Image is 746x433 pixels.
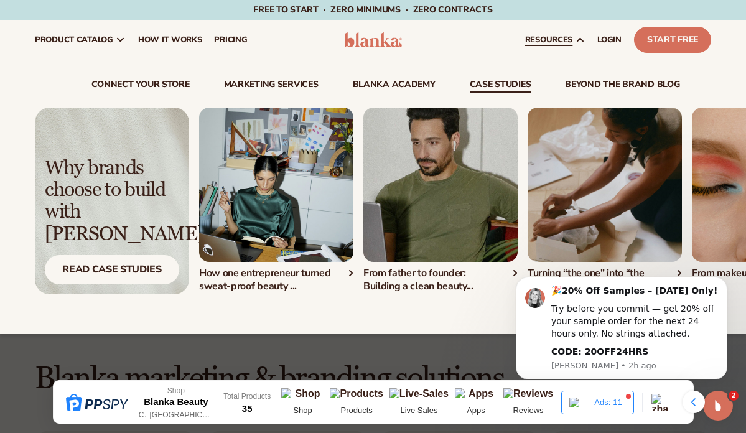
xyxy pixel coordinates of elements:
span: pricing [214,35,247,45]
span: LOGIN [597,35,622,45]
a: case studies [470,80,531,93]
a: Person packaging an order in a box. Turning “the one” into “the many” [528,108,682,293]
div: 3 / 4 [528,108,682,293]
a: Marketing services [224,80,319,93]
iframe: Intercom notifications message [497,266,746,387]
div: Why brands choose to build with [PERSON_NAME] [45,157,179,245]
a: Light background with shadow. Why brands choose to build with [PERSON_NAME] Read Case Studies [35,108,189,294]
span: Free to start · ZERO minimums · ZERO contracts [253,4,492,16]
div: From father to founder: Building a clean beauty... [363,267,518,293]
span: product catalog [35,35,113,45]
a: resources [519,20,591,60]
img: logo [344,32,403,47]
a: connect your store [91,80,190,93]
img: Man holding tablet on couch. [363,108,518,262]
a: How It Works [132,20,208,60]
a: Man holding tablet on couch. From father to founder: Building a clean beauty... [363,108,518,293]
div: Read Case Studies [45,255,179,284]
a: Start Free [634,27,711,53]
a: LOGIN [591,20,628,60]
div: 2 / 4 [363,108,518,293]
a: product catalog [29,20,132,60]
a: beyond the brand blog [565,80,679,93]
img: Light background with shadow. [35,108,189,294]
iframe: Intercom live chat [703,391,733,421]
img: Female in office. [199,108,353,262]
div: How one entrepreneur turned sweat-proof beauty ... [199,267,353,293]
div: 1 / 4 [199,108,353,293]
span: 2 [729,391,739,401]
span: How It Works [138,35,202,45]
a: Female in office. How one entrepreneur turned sweat-proof beauty ... [199,108,353,293]
img: Person packaging an order in a box. [528,108,682,262]
a: pricing [208,20,253,60]
a: Blanka Academy [353,80,436,93]
span: resources [525,35,572,45]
